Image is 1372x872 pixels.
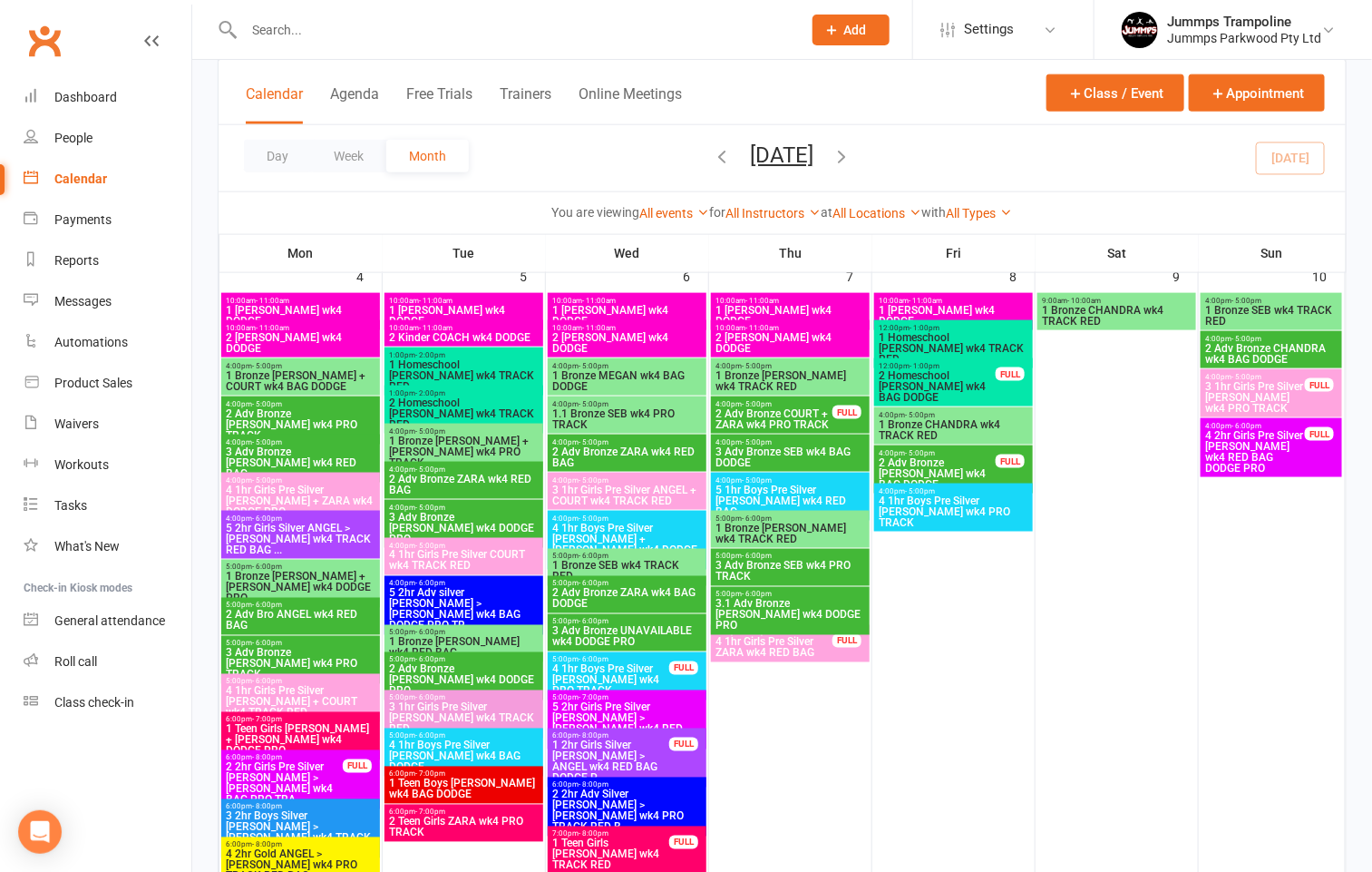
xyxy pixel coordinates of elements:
[715,332,866,354] span: 2 [PERSON_NAME] wk4 DODGE
[388,397,540,430] span: 2 Homeschool [PERSON_NAME] wk4 TRACK RED
[878,332,1029,365] span: 1 Homeschool [PERSON_NAME] wk4 TRACK RED
[683,260,708,290] div: 6
[709,234,872,272] th: Thu
[1041,305,1192,327] span: 1 Bronze CHANDRA wk4 TRACK RED
[579,580,608,588] span: - 6:00pm
[878,487,1029,495] span: 4:00pm
[551,580,703,588] span: 5:00pm
[225,754,344,762] span: 6:00pm
[715,362,866,370] span: 4:00pm
[1041,297,1192,305] span: 9:00am
[832,406,861,419] div: FULL
[551,838,670,871] span: 1 Teen Girls [PERSON_NAME] wk4 TRACK RED
[24,159,191,200] a: Calendar
[388,465,540,474] span: 4:00pm
[910,324,939,332] span: - 1:00pm
[24,240,191,281] a: Reports
[256,297,289,305] span: - 11:00am
[225,514,376,523] span: 4:00pm
[54,253,99,268] div: Reports
[579,732,608,740] span: - 8:00pm
[388,389,540,397] span: 1:00pm
[24,485,191,526] a: Tasks
[252,841,282,849] span: - 8:00pm
[579,694,608,702] span: - 7:00pm
[551,694,703,702] span: 5:00pm
[579,400,608,408] span: - 5:00pm
[388,351,540,359] span: 1:00pm
[751,142,814,168] button: [DATE]
[252,514,282,523] span: - 6:00pm
[745,324,779,332] span: - 11:00am
[24,118,191,159] a: People
[415,351,445,359] span: - 2:00pm
[846,260,871,290] div: 7
[742,514,772,523] span: - 6:00pm
[388,588,540,632] span: 5 2hr Adv silver [PERSON_NAME] > [PERSON_NAME] wk4 BAG DODGE PRO TR...
[388,817,540,838] span: 2 Teen Girls ZARA wk4 PRO TRACK
[964,9,1014,50] span: Settings
[552,205,640,220] strong: You are viewing
[551,740,670,784] span: 1 2hr Girls Silver [PERSON_NAME] > ANGEL wk4 RED BAG DODGE P...
[742,476,772,485] span: - 5:00pm
[388,770,540,779] span: 6:00pm
[54,212,112,227] div: Payments
[715,400,833,408] span: 4:00pm
[551,732,670,740] span: 6:00pm
[225,602,376,610] span: 5:00pm
[225,370,376,392] span: 1 Bronze [PERSON_NAME] + COURT wk4 BAG DODGE
[54,131,92,145] div: People
[54,695,134,710] div: Class check-in
[54,539,120,554] div: What's New
[311,140,386,172] button: Week
[551,523,703,566] span: 4 1hr Boys Pre Silver [PERSON_NAME] + [PERSON_NAME] wk4 DODGE PRO
[252,476,282,485] span: - 5:00pm
[551,656,670,664] span: 5:00pm
[24,200,191,240] a: Payments
[415,732,445,740] span: - 6:00pm
[383,234,546,272] th: Tue
[579,514,608,523] span: - 5:00pm
[715,485,866,517] span: 5 1hr Boys Pre Silver [PERSON_NAME] wk4 RED BAG
[225,408,376,441] span: 2 Adv Bronze [PERSON_NAME] wk4 PRO TRACK
[905,411,935,419] span: - 5:00pm
[1204,335,1338,343] span: 4:00pm
[551,362,703,370] span: 4:00pm
[246,85,303,124] button: Calendar
[742,362,772,370] span: - 5:00pm
[388,580,540,588] span: 4:00pm
[252,754,282,762] span: - 8:00pm
[24,77,191,118] a: Dashboard
[24,445,191,485] a: Workouts
[330,85,379,124] button: Agenda
[551,438,703,446] span: 4:00pm
[415,770,445,779] span: - 7:00pm
[225,811,376,855] span: 3 2hr Boys Silver [PERSON_NAME] > [PERSON_NAME] wk4 TRACK RED BAG DOD...
[24,601,191,642] a: General attendance kiosk mode
[419,324,452,332] span: - 11:00am
[551,514,703,523] span: 4:00pm
[715,370,866,392] span: 1 Bronze [PERSON_NAME] wk4 TRACK RED
[500,85,551,124] button: Trainers
[252,640,282,648] span: - 6:00pm
[715,637,833,659] span: 4 1hr Girls Pre Silver ZARA wk4 RED BAG
[225,610,376,632] span: 2 Adv Bro ANGEL wk4 RED BAG
[415,504,445,512] span: - 5:00pm
[878,305,1029,327] span: 1 [PERSON_NAME] wk4 DODGE
[252,400,282,408] span: - 5:00pm
[415,808,445,817] span: - 7:00pm
[225,438,376,446] span: 4:00pm
[24,281,191,322] a: Messages
[669,836,698,849] div: FULL
[832,634,861,648] div: FULL
[1046,74,1184,112] button: Class / Event
[406,85,472,124] button: Free Trials
[388,359,540,392] span: 1 Homeschool [PERSON_NAME] wk4 TRACK RED
[833,206,922,220] a: All Locations
[388,637,540,659] span: 1 Bronze [PERSON_NAME] wk4 RED BAG
[415,427,445,436] span: - 5:00pm
[415,542,445,550] span: - 5:00pm
[54,613,165,628] div: General attendance
[225,648,376,681] span: 3 Adv Bronze [PERSON_NAME] wk4 PRO TRACK
[388,779,540,800] span: 1 Teen Boys [PERSON_NAME] wk4 BAG DODGE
